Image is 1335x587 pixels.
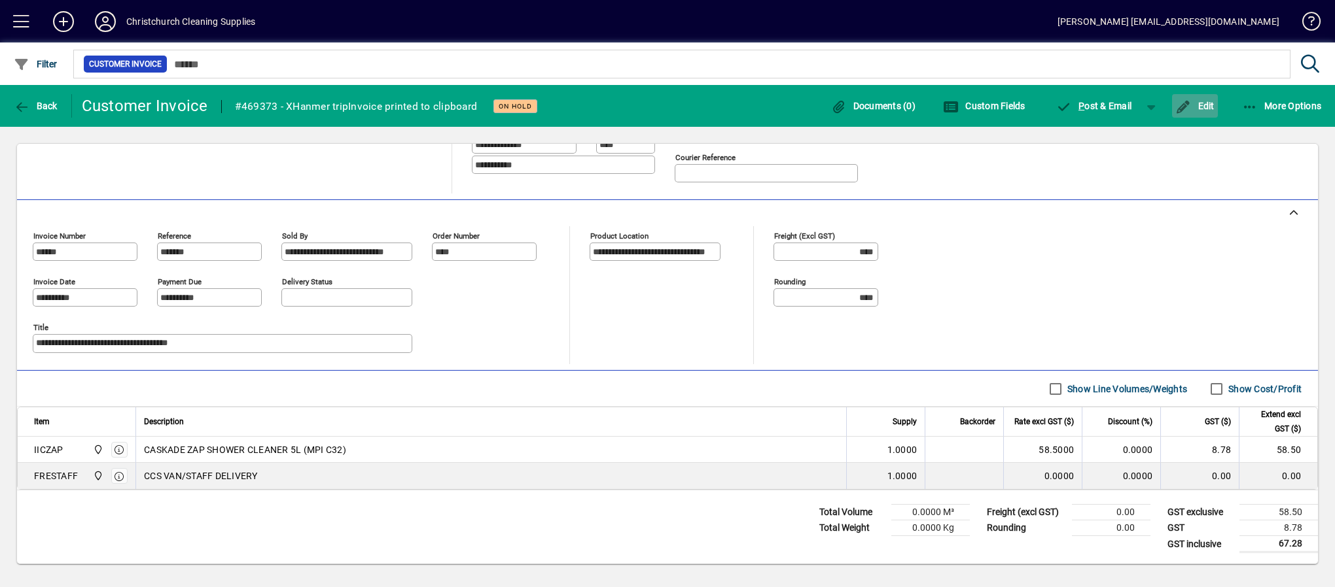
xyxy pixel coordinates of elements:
[891,505,970,520] td: 0.0000 M³
[33,277,75,286] mat-label: Invoice date
[1056,101,1132,111] span: ost & Email
[943,101,1025,111] span: Custom Fields
[1012,443,1074,456] div: 58.5000
[1242,101,1322,111] span: More Options
[82,95,208,116] div: Customer Invoice
[1012,469,1074,482] div: 0.0000
[590,231,649,241] mat-label: Product location
[433,231,480,241] mat-label: Order number
[980,505,1072,520] td: Freight (excl GST)
[1050,94,1139,118] button: Post & Email
[144,469,258,482] span: CCS VAN/STAFF DELIVERY
[1239,520,1318,536] td: 8.78
[34,443,63,456] div: IICZAP
[830,101,916,111] span: Documents (0)
[960,414,995,429] span: Backorder
[1239,536,1318,552] td: 67.28
[980,520,1072,536] td: Rounding
[158,277,202,286] mat-label: Payment due
[1239,463,1317,489] td: 0.00
[887,469,917,482] span: 1.0000
[90,469,105,483] span: Christchurch Cleaning Supplies Ltd
[1065,382,1187,395] label: Show Line Volumes/Weights
[43,10,84,33] button: Add
[89,58,162,71] span: Customer Invoice
[893,414,917,429] span: Supply
[158,231,191,241] mat-label: Reference
[1161,505,1239,520] td: GST exclusive
[1160,463,1239,489] td: 0.00
[1082,437,1160,463] td: 0.0000
[1239,94,1325,118] button: More Options
[1058,11,1279,32] div: [PERSON_NAME] [EMAIL_ADDRESS][DOMAIN_NAME]
[14,101,58,111] span: Back
[33,231,86,241] mat-label: Invoice number
[126,11,255,32] div: Christchurch Cleaning Supplies
[1160,437,1239,463] td: 8.78
[90,443,105,457] span: Christchurch Cleaning Supplies Ltd
[10,52,61,76] button: Filter
[14,59,58,69] span: Filter
[33,323,48,332] mat-label: Title
[1078,101,1084,111] span: P
[34,469,78,482] div: FRESTAFF
[1082,463,1160,489] td: 0.0000
[774,277,806,286] mat-label: Rounding
[891,520,970,536] td: 0.0000 Kg
[1292,3,1319,45] a: Knowledge Base
[1014,414,1074,429] span: Rate excl GST ($)
[813,520,891,536] td: Total Weight
[1239,437,1317,463] td: 58.50
[1108,414,1152,429] span: Discount (%)
[10,94,61,118] button: Back
[813,505,891,520] td: Total Volume
[940,94,1029,118] button: Custom Fields
[499,102,532,110] span: On hold
[282,277,332,286] mat-label: Delivery status
[144,443,346,456] span: CASKADE ZAP SHOWER CLEANER 5L (MPI C32)
[282,231,308,241] mat-label: Sold by
[774,231,835,241] mat-label: Freight (excl GST)
[84,10,126,33] button: Profile
[34,414,50,429] span: Item
[235,96,478,117] div: #469373 - XHanmer tripInvoice printed to clipboard
[1205,414,1231,429] span: GST ($)
[675,153,736,162] mat-label: Courier Reference
[1072,505,1150,520] td: 0.00
[144,414,184,429] span: Description
[1161,520,1239,536] td: GST
[1175,101,1215,111] span: Edit
[1072,520,1150,536] td: 0.00
[1161,536,1239,552] td: GST inclusive
[887,443,917,456] span: 1.0000
[1247,407,1301,436] span: Extend excl GST ($)
[827,94,919,118] button: Documents (0)
[1226,382,1302,395] label: Show Cost/Profit
[1172,94,1218,118] button: Edit
[1239,505,1318,520] td: 58.50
